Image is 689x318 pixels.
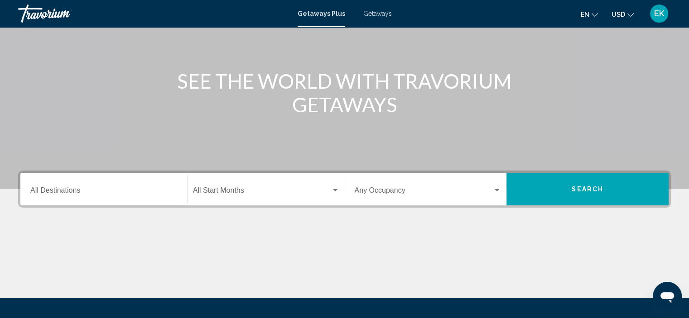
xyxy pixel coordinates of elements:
[612,11,625,18] span: USD
[298,10,345,17] a: Getaways Plus
[612,8,634,21] button: Change currency
[175,69,515,116] h1: SEE THE WORLD WITH TRAVORIUM GETAWAYS
[20,173,669,205] div: Search widget
[654,9,664,18] span: EK
[363,10,392,17] a: Getaways
[581,8,598,21] button: Change language
[506,173,669,205] button: Search
[18,5,289,23] a: Travorium
[647,4,671,23] button: User Menu
[581,11,589,18] span: en
[653,282,682,311] iframe: Кнопка запуска окна обмена сообщениями
[572,186,603,193] span: Search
